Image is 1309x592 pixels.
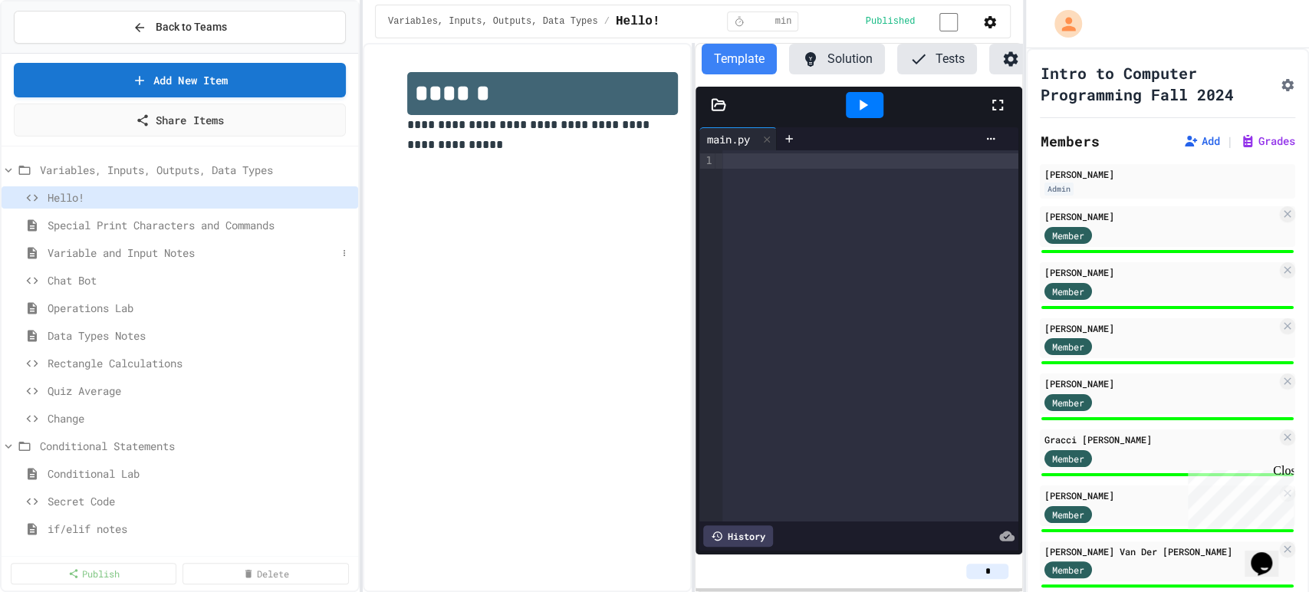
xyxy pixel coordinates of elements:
div: main.py [699,131,758,147]
button: Tests [897,44,977,74]
div: Admin [1044,183,1074,196]
span: Variables, Inputs, Outputs, Data Types [40,162,352,178]
span: Hello! [48,189,352,206]
span: Operations Lab [48,300,352,316]
button: Settings [989,44,1084,74]
span: State of H2O [48,548,352,564]
div: Content is published and visible to students [866,12,977,31]
a: Delete [183,563,348,584]
span: | [1226,132,1234,150]
a: Share Items [14,104,346,136]
button: Solution [789,44,885,74]
span: Conditional Statements [40,438,352,454]
a: Add New Item [14,63,346,97]
div: [PERSON_NAME] [1044,209,1277,223]
span: Member [1052,229,1084,242]
span: Secret Code [48,493,352,509]
div: [PERSON_NAME] [1044,265,1277,279]
div: [PERSON_NAME] [1044,488,1277,502]
span: Rectangle Calculations [48,355,352,371]
span: Change [48,410,352,426]
iframe: chat widget [1182,464,1294,529]
div: History [703,525,773,547]
span: Published [866,15,916,28]
span: Hello! [616,12,660,31]
button: Grades [1240,133,1295,149]
input: publish toggle [921,13,976,31]
span: Variables, Inputs, Outputs, Data Types [388,15,598,28]
div: [PERSON_NAME] [1044,167,1291,181]
span: Member [1052,396,1084,409]
div: Gracci [PERSON_NAME] [1044,432,1277,446]
div: 1 [699,153,715,169]
button: Back to Teams [14,11,346,44]
span: Member [1052,508,1084,521]
div: [PERSON_NAME] [1044,377,1277,390]
div: main.py [699,127,777,150]
span: Data Types Notes [48,327,352,344]
span: Member [1052,452,1084,465]
span: min [775,15,792,28]
div: [PERSON_NAME] [1044,321,1277,335]
span: Back to Teams [156,19,227,35]
a: Publish [11,563,176,584]
button: More options [337,245,352,261]
div: My Account [1038,6,1086,41]
span: / [604,15,610,28]
div: [PERSON_NAME] Van Der [PERSON_NAME] [1044,544,1277,558]
button: Template [702,44,777,74]
span: if/elif notes [48,521,352,537]
span: Quiz Average [48,383,352,399]
span: Member [1052,563,1084,577]
span: Variable and Input Notes [48,245,337,261]
button: Add [1183,133,1220,149]
span: Chat Bot [48,272,352,288]
button: Assignment Settings [1280,74,1295,93]
span: Special Print Characters and Commands [48,217,352,233]
span: Member [1052,340,1084,354]
h1: Intro to Computer Programming Fall 2024 [1040,62,1274,105]
span: Member [1052,284,1084,298]
span: Conditional Lab [48,465,352,482]
div: Chat with us now!Close [6,6,106,97]
iframe: chat widget [1245,531,1294,577]
h2: Members [1040,130,1099,152]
